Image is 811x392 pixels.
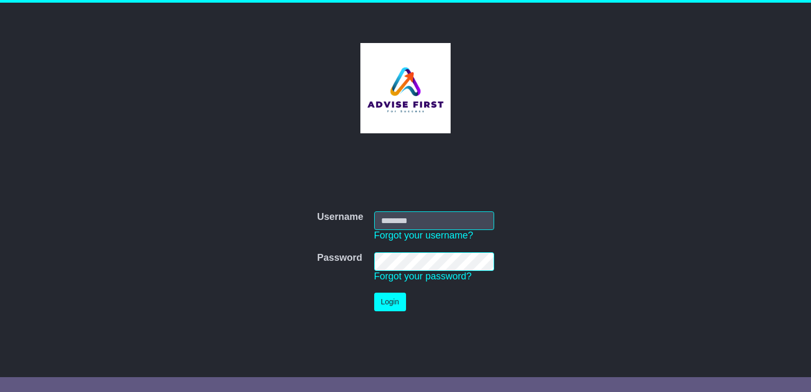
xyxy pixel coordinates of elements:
img: Aspera Group Pty Ltd [360,43,451,133]
a: Forgot your password? [374,271,472,282]
a: Forgot your username? [374,230,473,241]
button: Login [374,293,406,311]
label: Username [317,211,363,223]
label: Password [317,252,362,264]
